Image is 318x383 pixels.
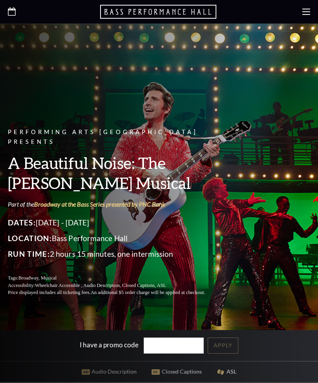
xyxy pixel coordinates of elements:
[80,340,139,349] label: I have a promo code
[34,200,165,208] a: Broadway at the Bass Series presented by PNC Bank
[8,249,50,258] span: Run Time:
[8,289,224,296] p: Price displayed includes all ticketing fees.
[8,234,52,243] span: Location:
[8,153,224,193] h3: A Beautiful Noise: The [PERSON_NAME] Musical
[91,290,205,295] span: An additional $5 order charge will be applied at checkout.
[8,200,224,209] p: Part of the
[8,274,224,282] p: Tags:
[8,218,36,227] span: Dates:
[8,248,224,260] p: 2 hours 15 minutes, one intermission
[8,127,224,147] p: Performing Arts [GEOGRAPHIC_DATA] Presents
[18,275,57,281] span: Broadway, Musical
[8,216,224,229] p: [DATE] - [DATE]
[8,232,224,245] p: Bass Performance Hall
[8,282,224,289] p: Accessibility:
[35,283,166,288] span: Wheelchair Accessible , Audio Description, Closed Captions, ASL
